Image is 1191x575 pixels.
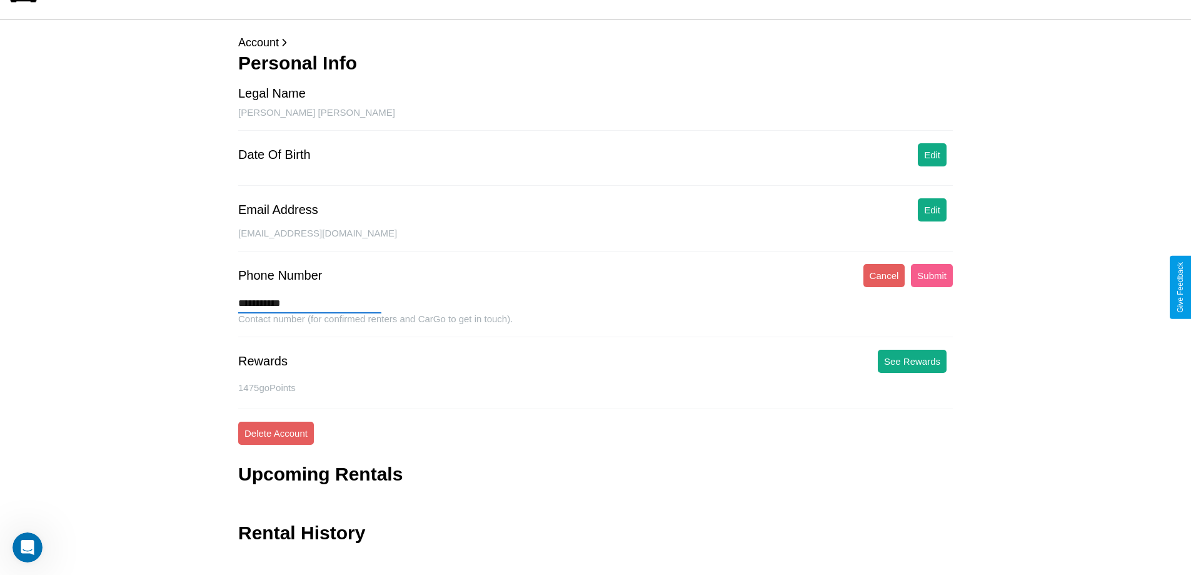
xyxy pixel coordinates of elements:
div: Rewards [238,354,288,369]
iframe: Intercom live chat [13,532,43,562]
div: [EMAIL_ADDRESS][DOMAIN_NAME] [238,228,953,252]
div: Contact number (for confirmed renters and CarGo to get in touch). [238,313,953,337]
p: 1475 goPoints [238,379,953,396]
div: Email Address [238,203,318,217]
button: See Rewards [878,350,947,373]
button: Delete Account [238,422,314,445]
button: Edit [918,143,947,166]
p: Account [238,33,953,53]
div: [PERSON_NAME] [PERSON_NAME] [238,107,953,131]
button: Submit [911,264,953,287]
h3: Personal Info [238,53,953,74]
button: Cancel [863,264,905,287]
h3: Upcoming Rentals [238,464,403,485]
div: Phone Number [238,268,323,283]
div: Date Of Birth [238,148,311,162]
h3: Rental History [238,522,365,544]
button: Edit [918,198,947,221]
div: Legal Name [238,86,306,101]
div: Give Feedback [1176,262,1185,313]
